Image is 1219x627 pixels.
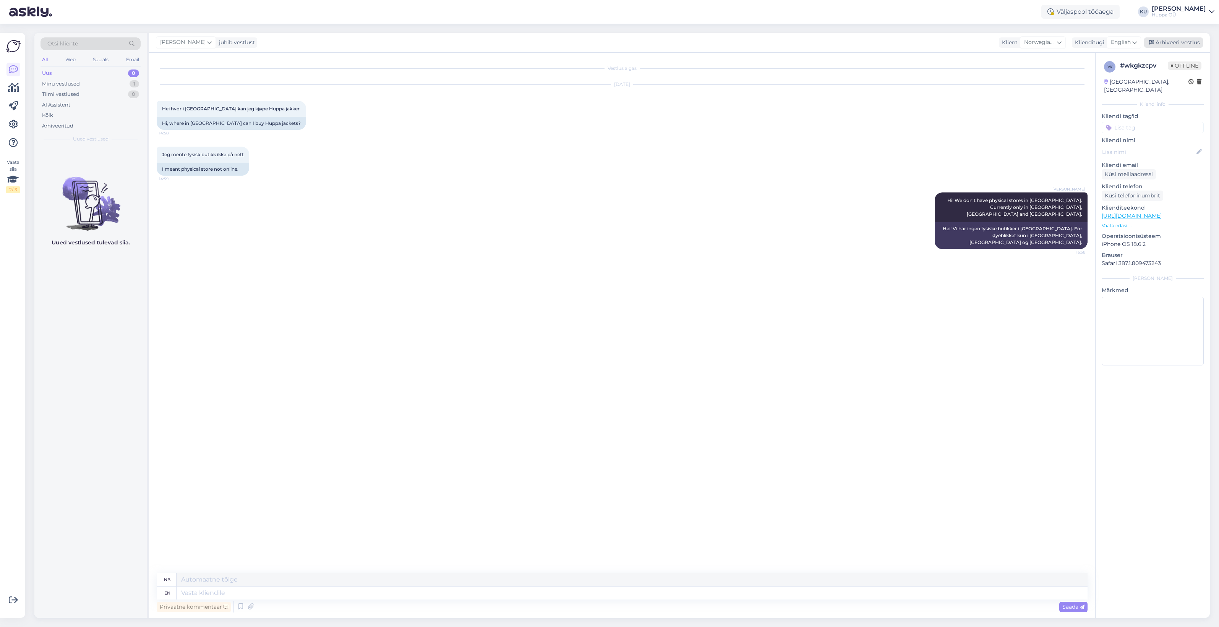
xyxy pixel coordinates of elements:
[164,573,170,586] div: nb
[157,65,1088,72] div: Vestlus algas
[41,55,49,65] div: All
[157,81,1088,88] div: [DATE]
[1102,232,1204,240] p: Operatsioonisüsteem
[1041,5,1120,19] div: Väljaspool tööaega
[1107,64,1112,69] span: w
[157,117,306,130] div: Hi, where in [GEOGRAPHIC_DATA] can I buy Huppa jackets?
[1120,61,1168,70] div: # wkgkzcpv
[1057,249,1085,255] span: 16:58
[125,55,141,65] div: Email
[1102,136,1204,144] p: Kliendi nimi
[42,112,53,119] div: Kõik
[52,239,130,247] p: Uued vestlused tulevad siia.
[1102,112,1204,120] p: Kliendi tag'id
[1062,603,1084,610] span: Saada
[1152,6,1214,18] a: [PERSON_NAME]Huppa OÜ
[1104,78,1188,94] div: [GEOGRAPHIC_DATA], [GEOGRAPHIC_DATA]
[1072,39,1104,47] div: Klienditugi
[1024,38,1055,47] span: Norwegian Bokmål
[1102,240,1204,248] p: iPhone OS 18.6.2
[42,122,73,130] div: Arhiveeritud
[34,163,147,232] img: No chats
[1102,169,1156,179] div: Küsi meiliaadressi
[1052,186,1085,192] span: [PERSON_NAME]
[159,130,188,136] span: 14:58
[1102,191,1163,201] div: Küsi telefoninumbrit
[162,152,244,157] span: Jeg mente fysisk butikk ikke på nett
[42,80,80,88] div: Minu vestlused
[130,80,139,88] div: 1
[1152,6,1206,12] div: [PERSON_NAME]
[42,69,52,77] div: Uus
[162,106,300,112] span: Hei hvor i [GEOGRAPHIC_DATA] kan jeg kjøpe Huppa jakker
[1102,183,1204,191] p: Kliendi telefon
[6,186,20,193] div: 2 / 3
[128,90,139,98] div: 0
[999,39,1018,47] div: Klient
[1102,286,1204,294] p: Märkmed
[1138,6,1149,17] div: KU
[1144,37,1203,48] div: Arhiveeri vestlus
[42,101,70,109] div: AI Assistent
[42,90,79,98] div: Tiimi vestlused
[1102,222,1204,229] p: Vaata edasi ...
[6,39,21,53] img: Askly Logo
[1102,148,1195,156] input: Lisa nimi
[935,222,1088,249] div: Hei! Vi har ingen fysiske butikker i [GEOGRAPHIC_DATA]. For øyeblikket kun i [GEOGRAPHIC_DATA], [...
[159,176,188,182] span: 14:59
[947,197,1083,217] span: Hi! We don't have physical stores in [GEOGRAPHIC_DATA]. Currently only in [GEOGRAPHIC_DATA], [GEO...
[1102,204,1204,212] p: Klienditeekond
[91,55,110,65] div: Socials
[73,136,109,142] span: Uued vestlused
[1102,212,1162,219] a: [URL][DOMAIN_NAME]
[64,55,77,65] div: Web
[1102,122,1204,133] input: Lisa tag
[164,587,170,600] div: en
[1102,101,1204,108] div: Kliendi info
[1102,259,1204,267] p: Safari 387.1.809473243
[1111,38,1131,47] span: English
[160,38,206,47] span: [PERSON_NAME]
[1102,161,1204,169] p: Kliendi email
[157,602,231,612] div: Privaatne kommentaar
[1102,275,1204,282] div: [PERSON_NAME]
[216,39,255,47] div: juhib vestlust
[6,159,20,193] div: Vaata siia
[47,40,78,48] span: Otsi kliente
[157,163,249,176] div: I meant physical store not online.
[128,69,139,77] div: 0
[1152,12,1206,18] div: Huppa OÜ
[1168,61,1201,70] span: Offline
[1102,251,1204,259] p: Brauser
